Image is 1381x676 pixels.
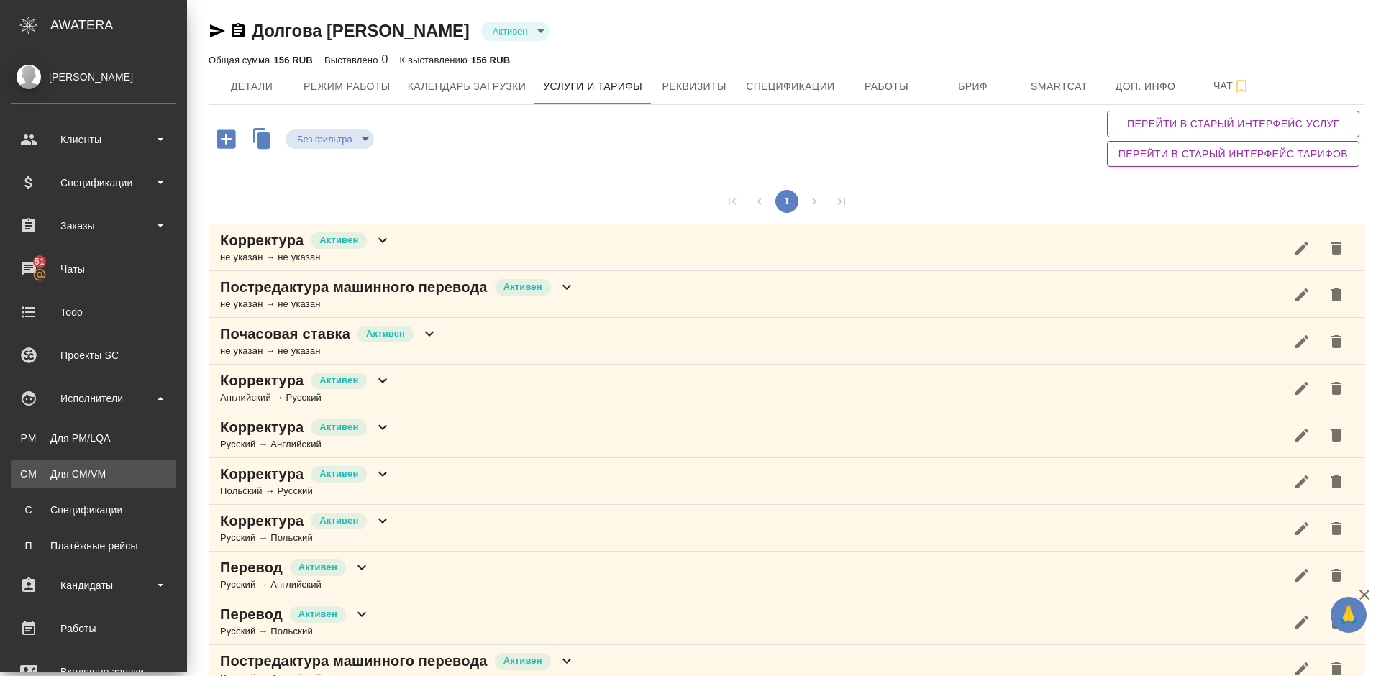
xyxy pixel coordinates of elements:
[209,598,1365,645] div: ПереводАктивенРусский → Польский
[209,505,1365,552] div: КорректураАктивенРусский → Польский
[324,51,388,68] div: 0
[1118,145,1348,163] span: Перейти в старый интерфейс тарифов
[220,370,304,390] p: Корректура
[1285,605,1319,639] button: Редактировать услугу
[1107,111,1359,137] button: Перейти в старый интерфейс услуг
[209,224,1365,271] div: КорректураАктивенне указан → не указан
[209,411,1365,458] div: КорректураАктивенРусский → Английский
[246,124,286,157] button: Скопировать услуги другого исполнителя
[209,365,1365,411] div: КорректураАктивенАнглийский → Русский
[11,531,176,560] a: ППлатёжные рейсы
[1107,141,1359,168] button: Перейти в старый интерфейс тарифов
[1319,231,1354,265] button: Удалить услугу
[4,251,183,287] a: 51Чаты
[220,464,304,484] p: Корректура
[1111,78,1180,96] span: Доп. инфо
[1319,324,1354,359] button: Удалить услугу
[220,484,391,498] div: Польский → Русский
[1319,465,1354,499] button: Удалить услугу
[209,458,1365,505] div: КорректураАктивенПольский → Русский
[319,513,358,528] p: Активен
[220,324,350,344] p: Почасовая ставка
[11,344,176,366] div: Проекты SC
[220,531,391,545] div: Русский → Польский
[319,420,358,434] p: Активен
[319,233,358,247] p: Активен
[220,344,438,358] div: не указан → не указан
[1319,605,1354,639] button: Удалить услугу
[1319,418,1354,452] button: Удалить услугу
[220,230,304,250] p: Корректура
[1331,597,1367,633] button: 🙏
[217,78,286,96] span: Детали
[1319,371,1354,406] button: Удалить услугу
[719,190,855,213] nav: pagination navigation
[11,258,176,280] div: Чаты
[319,467,358,481] p: Активен
[220,390,391,405] div: Английский → Русский
[298,607,337,621] p: Активен
[50,11,187,40] div: AWATERA
[220,417,304,437] p: Корректура
[11,495,176,524] a: ССпецификации
[471,55,510,65] p: 156 RUB
[660,78,729,96] span: Реквизиты
[209,22,226,40] button: Скопировать ссылку для ЯМессенджера
[408,78,527,96] span: Календарь загрузки
[252,21,470,40] a: Долгова [PERSON_NAME]
[26,255,53,269] span: 51
[503,654,542,668] p: Активен
[852,78,921,96] span: Работы
[209,271,1365,318] div: Постредактура машинного переводаАктивенне указан → не указан
[206,124,246,154] button: Добавить услугу
[18,539,169,553] div: Платёжные рейсы
[4,611,183,647] a: Работы
[319,373,358,388] p: Активен
[229,22,247,40] button: Скопировать ссылку
[11,424,176,452] a: PMДля PM/LQA
[18,503,169,517] div: Спецификации
[220,557,283,577] p: Перевод
[1285,231,1319,265] button: Редактировать услугу
[366,326,405,341] p: Активен
[746,78,834,96] span: Спецификации
[209,318,1365,365] div: Почасовая ставкаАктивенне указан → не указан
[298,560,337,575] p: Активен
[1285,511,1319,546] button: Редактировать услугу
[18,467,169,481] div: Для CM/VM
[400,55,471,65] p: К выставлению
[1285,465,1319,499] button: Редактировать услугу
[11,618,176,639] div: Работы
[209,552,1365,598] div: ПереводАктивенРусский → Английский
[488,25,532,37] button: Активен
[11,215,176,237] div: Заказы
[220,651,488,671] p: Постредактура машинного перевода
[220,604,283,624] p: Перевод
[220,437,391,452] div: Русский → Английский
[220,297,575,311] div: не указан → не указан
[1319,558,1354,593] button: Удалить услугу
[220,624,370,639] div: Русский → Польский
[1319,511,1354,546] button: Удалить услугу
[11,129,176,150] div: Клиенты
[1336,600,1361,630] span: 🙏
[18,431,169,445] div: Для PM/LQA
[1233,78,1250,95] svg: Подписаться
[1198,77,1267,95] span: Чат
[11,172,176,193] div: Спецификации
[1285,324,1319,359] button: Редактировать услугу
[11,575,176,596] div: Кандидаты
[293,133,357,145] button: Без фильтра
[220,250,391,265] div: не указан → не указан
[209,55,273,65] p: Общая сумма
[481,22,550,41] div: Активен
[1025,78,1094,96] span: Smartcat
[4,294,183,330] a: Todo
[503,280,542,294] p: Активен
[939,78,1008,96] span: Бриф
[304,78,391,96] span: Режим работы
[11,388,176,409] div: Исполнители
[220,277,488,297] p: Постредактура машинного перевода
[11,69,176,85] div: [PERSON_NAME]
[11,460,176,488] a: CMДля CM/VM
